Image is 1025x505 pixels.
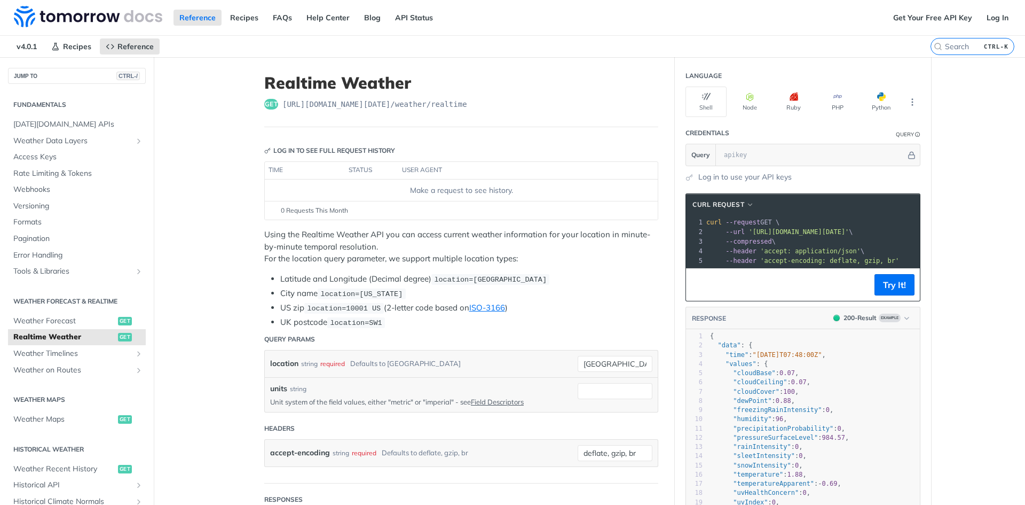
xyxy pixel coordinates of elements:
[692,200,744,209] span: cURL Request
[8,297,146,306] h2: Weather Forecast & realtime
[13,316,115,327] span: Weather Forecast
[11,38,43,55] span: v4.0.1
[135,137,143,145] button: Show subpages for Weather Data Layers
[8,149,146,165] a: Access Keys
[118,317,132,325] span: get
[748,228,849,236] span: '[URL][DOMAIN_NAME][DATE]'
[817,87,858,117] button: PHP
[686,424,703,433] div: 11
[320,290,403,298] span: location=[US_STATE]
[795,443,799,450] span: 0
[915,132,920,137] i: Information
[981,10,1014,26] a: Log In
[13,234,143,244] span: Pagination
[8,68,146,84] button: JUMP TOCTRL-/
[118,415,132,424] span: get
[779,369,795,377] span: 0.07
[686,217,704,227] div: 1
[686,378,703,387] div: 6
[471,398,524,406] a: Field Descriptors
[290,384,306,394] div: string
[706,228,853,236] span: \
[265,162,345,179] th: time
[686,237,704,246] div: 3
[13,217,143,228] span: Formats
[135,481,143,490] button: Show subpages for Historical API
[135,267,143,276] button: Show subpages for Tools & Libraries
[685,71,722,81] div: Language
[8,133,146,149] a: Weather Data LayersShow subpages for Weather Data Layers
[710,443,803,450] span: : ,
[710,332,714,340] span: {
[333,445,349,461] div: string
[783,388,795,395] span: 100
[686,488,703,498] div: 18
[118,333,132,341] span: get
[773,87,814,117] button: Ruby
[8,445,146,454] h2: Historical Weather
[8,346,146,362] a: Weather TimelinesShow subpages for Weather Timelines
[264,335,315,344] div: Query Params
[691,313,727,324] button: RESPONSE
[13,414,115,425] span: Weather Maps
[733,452,795,460] span: "sleetIntensity"
[726,360,756,368] span: "values"
[264,495,303,504] div: Responses
[837,425,841,432] span: 0
[686,470,703,479] div: 16
[843,313,877,323] div: 200 - Result
[710,425,845,432] span: : ,
[822,434,845,441] span: 984.57
[710,462,803,469] span: : ,
[8,461,146,477] a: Weather Recent Historyget
[685,128,729,138] div: Credentials
[686,406,703,415] div: 9
[264,147,271,154] svg: Key
[100,38,160,55] a: Reference
[280,288,658,300] li: City name
[760,257,899,265] span: 'accept-encoding: deflate, gzip, br'
[8,329,146,345] a: Realtime Weatherget
[710,369,799,377] span: : ,
[116,72,140,80] span: CTRL-/
[282,99,467,110] span: https://api.tomorrow.io/v4/weather/realtime
[904,94,920,110] button: More Languages
[874,274,914,296] button: Try It!
[8,100,146,110] h2: Fundamentals
[710,378,810,386] span: : ,
[13,250,143,261] span: Error Handling
[802,489,806,496] span: 0
[264,99,278,110] span: get
[861,87,902,117] button: Python
[686,461,703,470] div: 15
[280,302,658,314] li: US zip (2-letter code based on )
[330,319,382,327] span: location=SW1
[686,360,703,369] div: 4
[174,10,222,26] a: Reference
[270,356,298,371] label: location
[8,263,146,279] a: Tools & LibrariesShow subpages for Tools & Libraries
[13,348,132,359] span: Weather Timelines
[733,415,771,423] span: "humidity"
[686,452,703,461] div: 14
[710,489,810,496] span: : ,
[320,356,345,371] div: required
[776,415,783,423] span: 96
[685,87,727,117] button: Shell
[733,369,775,377] span: "cloudBase"
[8,313,146,329] a: Weather Forecastget
[118,465,132,473] span: get
[281,206,348,215] span: 0 Requests This Month
[706,219,722,226] span: curl
[799,452,802,460] span: 0
[345,162,398,179] th: status
[719,144,906,166] input: apikey
[733,378,787,386] span: "cloudCeiling"
[710,471,807,478] span: : ,
[301,356,318,371] div: string
[686,479,703,488] div: 17
[686,256,704,266] div: 5
[710,388,799,395] span: : ,
[280,273,658,285] li: Latitude and Longitude (Decimal degree)
[818,480,822,487] span: -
